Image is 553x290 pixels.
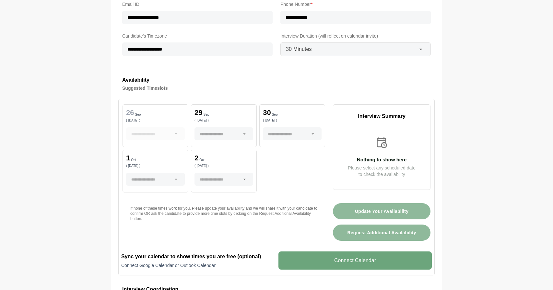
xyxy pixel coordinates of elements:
span: 30 Minutes [286,45,312,53]
label: Interview Duration (will reflect on calendar invite) [280,32,431,40]
label: Candidate's Timezone [122,32,273,40]
p: 1 [126,155,130,162]
p: ( [DATE] ) [194,164,253,168]
p: Sep [135,113,141,116]
p: 29 [194,109,202,116]
h3: Availability [122,76,431,84]
p: Connect Google Calendar or Outlook Calendar [121,262,275,269]
p: Oct [199,158,205,162]
p: ( [DATE] ) [126,164,185,168]
p: ( [DATE] ) [194,119,253,122]
p: 2 [194,155,198,162]
h4: Suggested Timeslots [122,84,431,92]
p: 26 [126,109,134,116]
p: Please select any scheduled date to check the availability [333,165,430,178]
p: Oct [131,158,136,162]
p: Interview Summary [333,112,430,120]
p: Nothing to show here [333,157,430,162]
p: ( [DATE] ) [126,119,185,122]
button: Update Your Availability [333,203,430,219]
p: ( [DATE] ) [263,119,322,122]
label: Email ID [122,0,273,8]
p: If none of these times work for you. Please update your availability and we will share it with yo... [130,206,317,221]
button: Request Additional Availability [333,225,430,241]
h2: Sync your calendar to show times you are free (optional) [121,253,275,261]
p: Sep [272,113,278,116]
v-button: Connect Calendar [278,251,432,270]
img: calender [375,136,389,149]
p: 30 [263,109,271,116]
label: Phone Number [280,0,431,8]
p: Sep [204,113,209,116]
